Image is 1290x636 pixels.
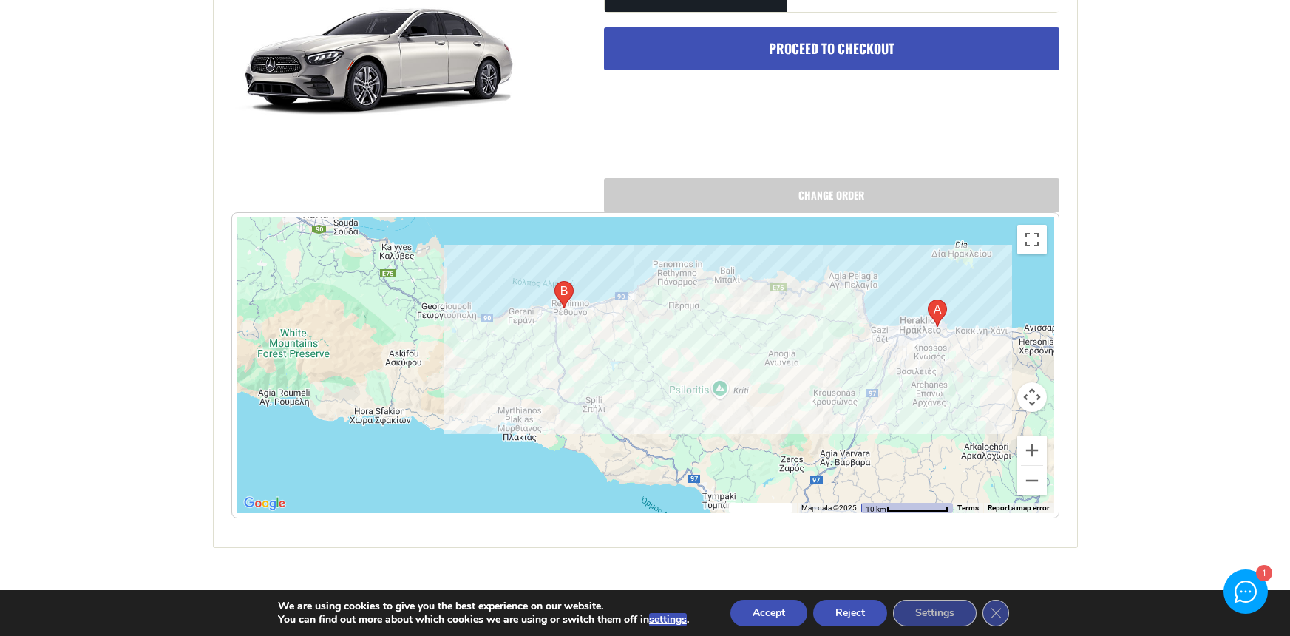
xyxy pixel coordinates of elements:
[957,504,979,512] a: Terms (opens in new tab)
[1017,382,1047,412] button: Map camera controls
[801,504,857,512] span: Map data ©2025
[278,613,689,626] p: You can find out more about which cookies we are using or switch them off in .
[813,600,887,626] button: Reject
[554,281,574,308] div: Kirillou Loukareos 4, Rethymno 741 32, Greece
[832,78,1062,119] iframe: Secure express checkout frame
[240,494,289,513] a: Open this area in Google Maps (opens a new window)
[240,494,289,513] img: Google
[604,27,1059,70] a: Proceed to checkout
[1017,466,1047,495] button: Zoom out
[1017,225,1047,254] button: Toggle fullscreen view
[278,600,689,613] p: We are using cookies to give you the best experience on our website.
[861,503,953,513] button: Map scale: 10 km per 80 pixels
[649,613,687,626] button: settings
[1255,566,1271,582] div: 1
[604,178,1059,212] a: Change order
[601,78,831,119] iframe: Secure express checkout frame
[866,505,886,513] span: 10 km
[988,504,1050,512] a: Report a map error
[729,503,792,513] button: Keyboard shortcuts
[1017,436,1047,465] button: Zoom in
[928,300,947,327] div: Heraklion Int'l Airport N. Kazantzakis, Leof. Ikarou 26, Nea Alikarnassos 716 01, Greece
[601,121,1062,162] iframe: Secure express checkout frame
[982,600,1009,626] button: Close GDPR Cookie Banner
[893,600,977,626] button: Settings
[730,600,807,626] button: Accept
